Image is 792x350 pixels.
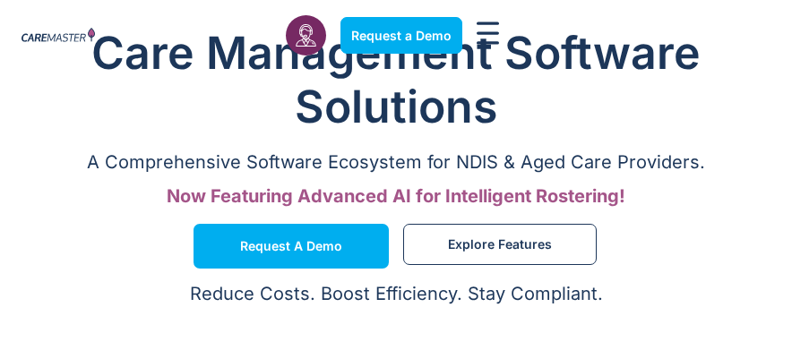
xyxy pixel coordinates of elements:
a: Request a Demo [194,224,389,269]
p: Reduce Costs. Boost Efficiency. Stay Compliant. [11,283,781,304]
span: Request a Demo [351,28,452,43]
a: Request a Demo [340,17,462,54]
span: Request a Demo [240,242,342,251]
p: A Comprehensive Software Ecosystem for NDIS & Aged Care Providers. [18,151,774,173]
img: CareMaster Logo [22,28,95,44]
a: Explore Features [403,224,597,265]
span: Explore Features [448,240,552,249]
h1: Care Management Software Solutions [18,26,774,133]
div: Menu Toggle [477,21,499,48]
span: Now Featuring Advanced AI for Intelligent Rostering! [167,185,625,207]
